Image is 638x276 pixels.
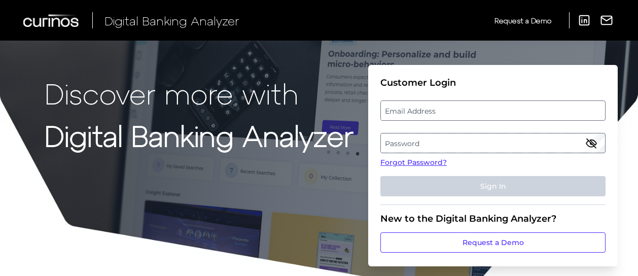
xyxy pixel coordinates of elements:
[494,12,551,29] a: Request a Demo
[380,157,606,168] a: Forgot Password?
[380,176,606,196] button: Sign In
[494,16,551,25] span: Request a Demo
[381,101,605,120] label: Email Address
[45,77,353,109] p: Discover more with
[380,77,606,88] div: Customer Login
[380,232,606,253] a: Request a Demo
[380,213,606,224] div: New to the Digital Banking Analyzer?
[23,14,80,27] img: Curinos
[104,13,239,28] span: Digital Banking Analyzer
[45,118,353,152] strong: Digital Banking Analyzer
[381,134,605,152] label: Password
